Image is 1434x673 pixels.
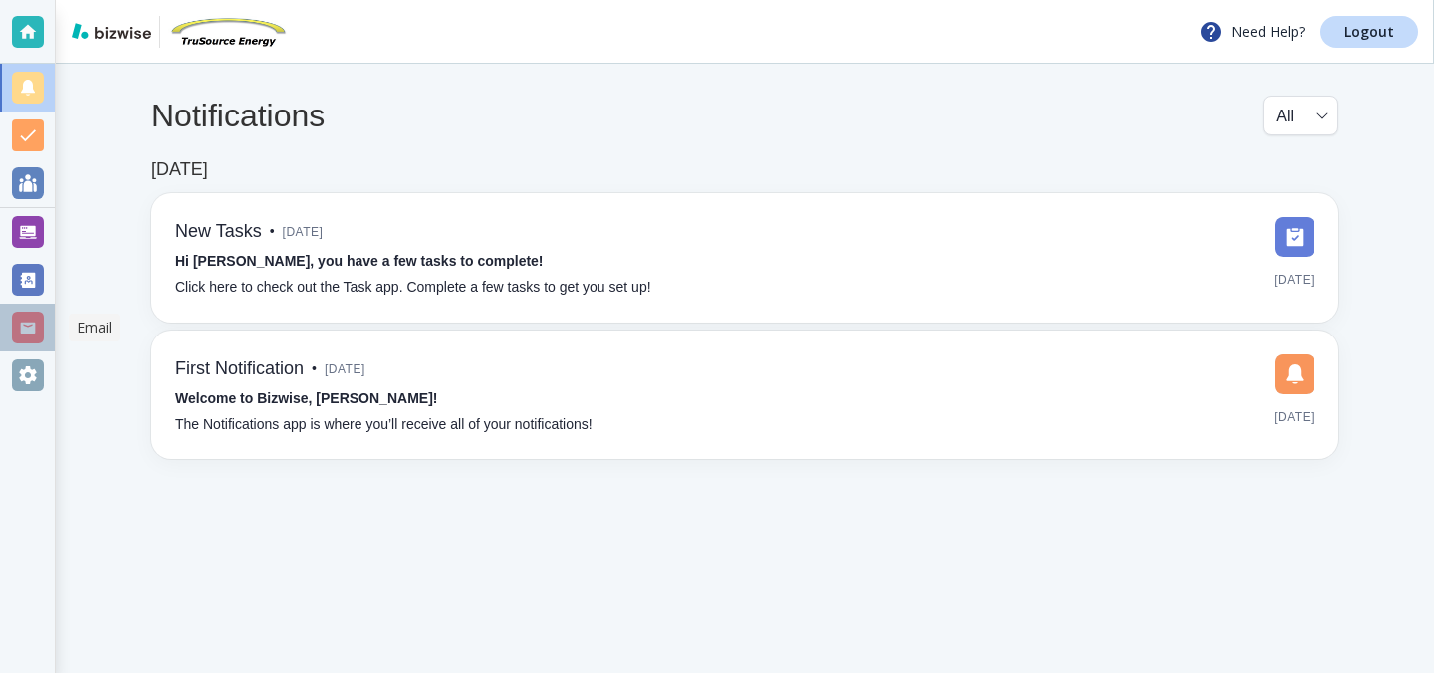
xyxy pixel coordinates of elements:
[72,23,151,39] img: bizwise
[175,414,593,436] p: The Notifications app is where you’ll receive all of your notifications!
[1275,217,1314,257] img: DashboardSidebarTasks.svg
[175,277,651,299] p: Click here to check out the Task app. Complete a few tasks to get you set up!
[151,97,325,134] h4: Notifications
[175,358,304,380] h6: First Notification
[175,390,437,406] strong: Welcome to Bizwise, [PERSON_NAME]!
[1320,16,1418,48] a: Logout
[77,318,112,337] p: Email
[325,354,365,384] span: [DATE]
[1274,402,1314,432] span: [DATE]
[1275,354,1314,394] img: DashboardSidebarNotification.svg
[312,358,317,380] p: •
[151,193,1338,323] a: New Tasks•[DATE]Hi [PERSON_NAME], you have a few tasks to complete!Click here to check out the Ta...
[270,221,275,243] p: •
[175,253,544,269] strong: Hi [PERSON_NAME], you have a few tasks to complete!
[151,159,208,181] h6: [DATE]
[175,221,262,243] h6: New Tasks
[1276,97,1325,134] div: All
[1199,20,1305,44] p: Need Help?
[283,217,324,247] span: [DATE]
[1344,25,1394,39] p: Logout
[1274,265,1314,295] span: [DATE]
[151,331,1338,460] a: First Notification•[DATE]Welcome to Bizwise, [PERSON_NAME]!The Notifications app is where you’ll ...
[168,16,288,48] img: TruSource Energy, Inc.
